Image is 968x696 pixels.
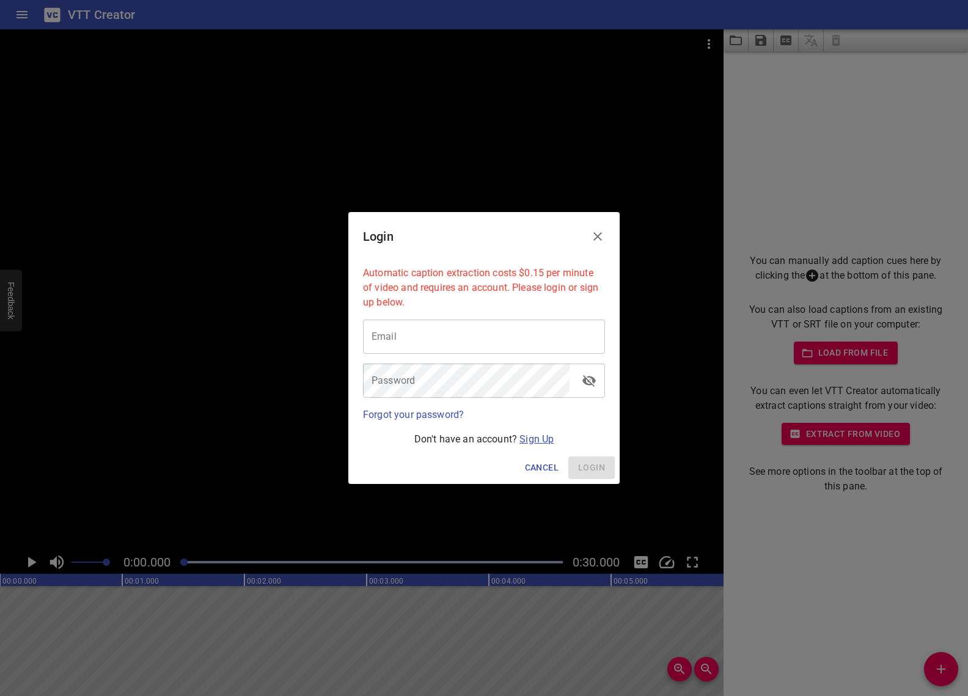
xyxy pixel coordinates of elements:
[363,266,605,310] p: Automatic caption extraction costs $0.15 per minute of video and requires an account. Please logi...
[568,456,615,479] span: Please enter your email and password above.
[525,460,559,475] span: Cancel
[574,366,604,395] button: toggle password visibility
[363,227,394,246] h6: Login
[583,222,612,251] button: Close
[363,409,464,420] a: Forgot your password?
[519,433,554,445] a: Sign Up
[363,432,605,447] p: Don't have an account?
[520,456,563,479] button: Cancel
